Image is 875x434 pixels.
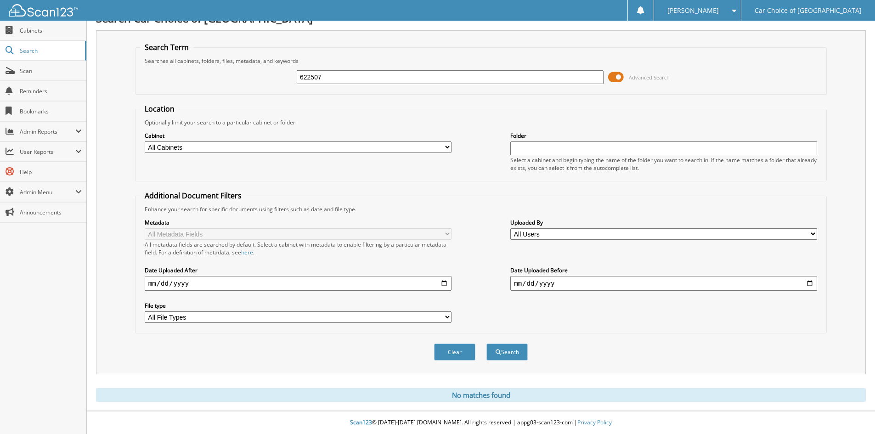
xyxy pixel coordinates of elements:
[145,219,452,226] label: Metadata
[350,418,372,426] span: Scan123
[140,57,822,65] div: Searches all cabinets, folders, files, metadata, and keywords
[829,390,875,434] iframe: Chat Widget
[140,42,193,52] legend: Search Term
[20,107,82,115] span: Bookmarks
[145,302,452,310] label: File type
[140,191,246,201] legend: Additional Document Filters
[486,344,528,361] button: Search
[20,67,82,75] span: Scan
[510,132,817,140] label: Folder
[145,241,452,256] div: All metadata fields are searched by default. Select a cabinet with metadata to enable filtering b...
[755,8,862,13] span: Car Choice of [GEOGRAPHIC_DATA]
[510,156,817,172] div: Select a cabinet and begin typing the name of the folder you want to search in. If the name match...
[9,4,78,17] img: scan123-logo-white.svg
[145,266,452,274] label: Date Uploaded After
[96,388,866,402] div: No matches found
[20,168,82,176] span: Help
[510,219,817,226] label: Uploaded By
[87,411,875,434] div: © [DATE]-[DATE] [DOMAIN_NAME]. All rights reserved | appg03-scan123-com |
[145,276,452,291] input: start
[20,209,82,216] span: Announcements
[20,87,82,95] span: Reminders
[20,27,82,34] span: Cabinets
[140,104,179,114] legend: Location
[241,248,253,256] a: here
[140,118,822,126] div: Optionally limit your search to a particular cabinet or folder
[510,276,817,291] input: end
[140,205,822,213] div: Enhance your search for specific documents using filters such as date and file type.
[145,132,452,140] label: Cabinet
[629,74,670,81] span: Advanced Search
[577,418,612,426] a: Privacy Policy
[20,188,75,196] span: Admin Menu
[510,266,817,274] label: Date Uploaded Before
[20,47,80,55] span: Search
[434,344,475,361] button: Clear
[667,8,719,13] span: [PERSON_NAME]
[20,148,75,156] span: User Reports
[20,128,75,135] span: Admin Reports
